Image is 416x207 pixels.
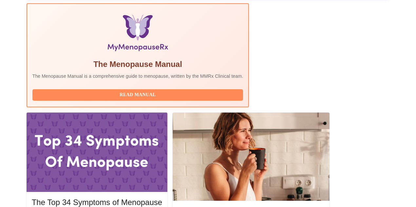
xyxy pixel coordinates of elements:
[32,59,243,70] h5: The Menopause Manual
[32,89,243,101] button: Read Manual
[32,92,245,97] a: Read Manual
[39,91,237,99] span: Read Manual
[32,73,243,79] p: The Menopause Manual is a comprehensive guide to menopause, written by the MMRx Clinical team.
[66,14,210,54] img: Menopause Manual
